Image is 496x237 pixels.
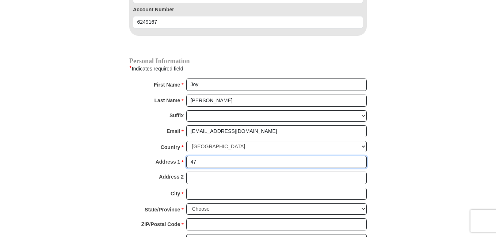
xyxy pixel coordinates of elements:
label: Account Number [133,6,363,14]
strong: Suffix [169,110,184,121]
strong: State/Province [145,204,180,215]
strong: Country [161,142,180,152]
strong: First Name [154,80,180,90]
h4: Personal Information [129,58,367,64]
strong: Email [167,126,180,136]
strong: City [171,188,180,199]
strong: Last Name [154,95,180,106]
strong: Address 1 [156,157,180,167]
div: Indicates required field [129,64,367,73]
strong: Address 2 [159,172,184,182]
strong: ZIP/Postal Code [141,219,180,229]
